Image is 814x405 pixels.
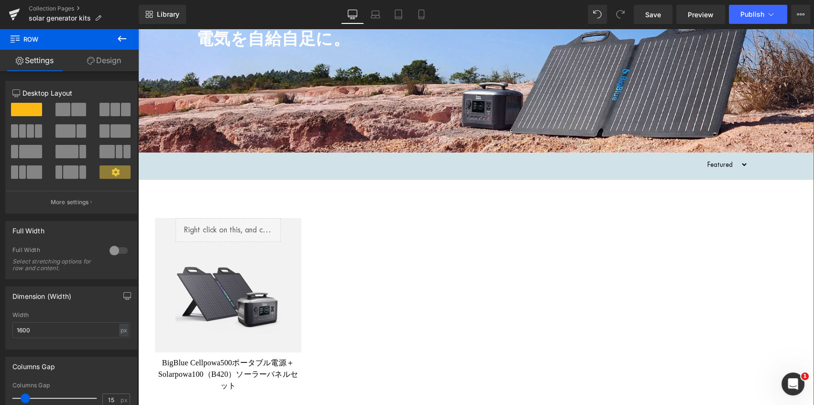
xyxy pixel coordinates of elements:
[611,5,630,24] button: Redo
[10,29,105,50] span: Row
[51,198,89,207] p: More settings
[12,287,71,300] div: Dimension (Width)
[12,357,55,371] div: Columns Gap
[729,5,787,24] button: Publish
[119,324,129,337] div: px
[387,5,410,24] a: Tablet
[781,372,804,395] iframe: Intercom live chat
[12,246,100,256] div: Full Width
[29,5,139,12] a: Collection Pages
[12,322,130,338] input: auto
[740,11,764,18] span: Publish
[801,372,809,380] span: 1
[588,5,607,24] button: Undo
[676,5,725,24] a: Preview
[6,191,137,213] button: More settings
[410,5,433,24] a: Mobile
[12,258,99,272] div: Select stretching options for row and content.
[58,1,212,20] strong: 電気を自給自足に。
[29,14,91,22] span: solar generator kits
[12,221,44,235] div: Full Width
[17,328,163,363] a: BigBlue Cellpowa500ポータブル電源＋Solarpowa100（B420）ソーラーパネルセット
[37,213,143,319] img: BigBlue Cellpowa500ポータブル電源＋Solarpowa100（B420）ソーラーパネルセット
[69,50,139,71] a: Design
[12,312,130,318] div: Width
[139,5,186,24] a: New Library
[364,5,387,24] a: Laptop
[157,10,179,19] span: Library
[12,382,130,389] div: Columns Gap
[791,5,810,24] button: More
[12,88,130,98] p: Desktop Layout
[121,397,129,403] span: px
[688,10,714,20] span: Preview
[341,5,364,24] a: Desktop
[645,10,661,20] span: Save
